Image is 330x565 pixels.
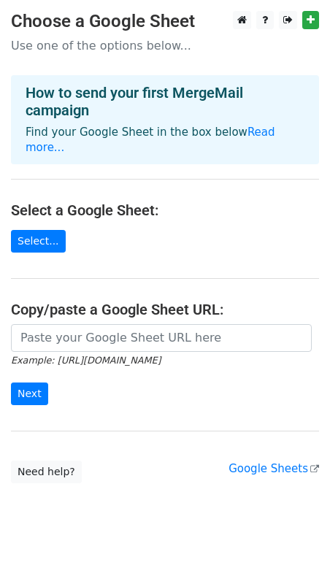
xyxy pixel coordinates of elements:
[11,38,319,53] p: Use one of the options below...
[11,230,66,253] a: Select...
[11,383,48,405] input: Next
[11,201,319,219] h4: Select a Google Sheet:
[26,125,304,155] p: Find your Google Sheet in the box below
[11,461,82,483] a: Need help?
[11,324,312,352] input: Paste your Google Sheet URL here
[229,462,319,475] a: Google Sheets
[11,355,161,366] small: Example: [URL][DOMAIN_NAME]
[11,11,319,32] h3: Choose a Google Sheet
[26,84,304,119] h4: How to send your first MergeMail campaign
[11,301,319,318] h4: Copy/paste a Google Sheet URL:
[26,126,275,154] a: Read more...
